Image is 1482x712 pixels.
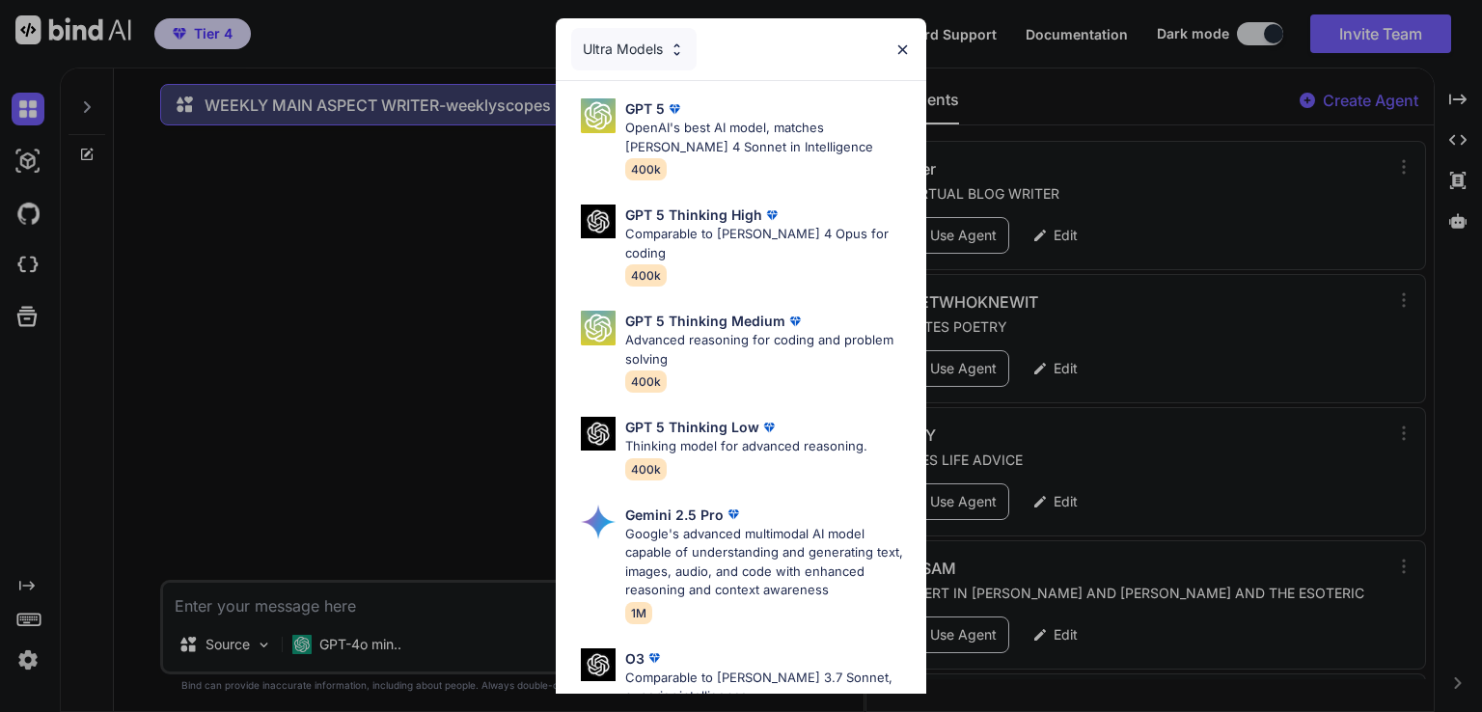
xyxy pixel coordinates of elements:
[625,525,911,600] p: Google's advanced multimodal AI model capable of understanding and generating text, images, audio...
[785,312,805,331] img: premium
[759,418,779,437] img: premium
[625,505,724,525] p: Gemini 2.5 Pro
[625,458,667,480] span: 400k
[571,28,697,70] div: Ultra Models
[625,311,785,331] p: GPT 5 Thinking Medium
[625,437,867,456] p: Thinking model for advanced reasoning.
[665,99,684,119] img: premium
[625,417,759,437] p: GPT 5 Thinking Low
[645,648,664,668] img: premium
[581,98,616,133] img: Pick Models
[625,648,645,669] p: O3
[625,331,911,369] p: Advanced reasoning for coding and problem solving
[581,205,616,238] img: Pick Models
[581,505,616,539] img: Pick Models
[625,264,667,287] span: 400k
[762,205,782,225] img: premium
[625,225,911,262] p: Comparable to [PERSON_NAME] 4 Opus for coding
[724,505,743,524] img: premium
[581,311,616,345] img: Pick Models
[625,602,652,624] span: 1M
[625,205,762,225] p: GPT 5 Thinking High
[625,119,911,156] p: OpenAI's best AI model, matches [PERSON_NAME] 4 Sonnet in Intelligence
[581,648,616,682] img: Pick Models
[669,41,685,58] img: Pick Models
[625,98,665,119] p: GPT 5
[625,158,667,180] span: 400k
[894,41,911,58] img: close
[625,370,667,393] span: 400k
[625,669,911,706] p: Comparable to [PERSON_NAME] 3.7 Sonnet, superior intelligence
[581,417,616,451] img: Pick Models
